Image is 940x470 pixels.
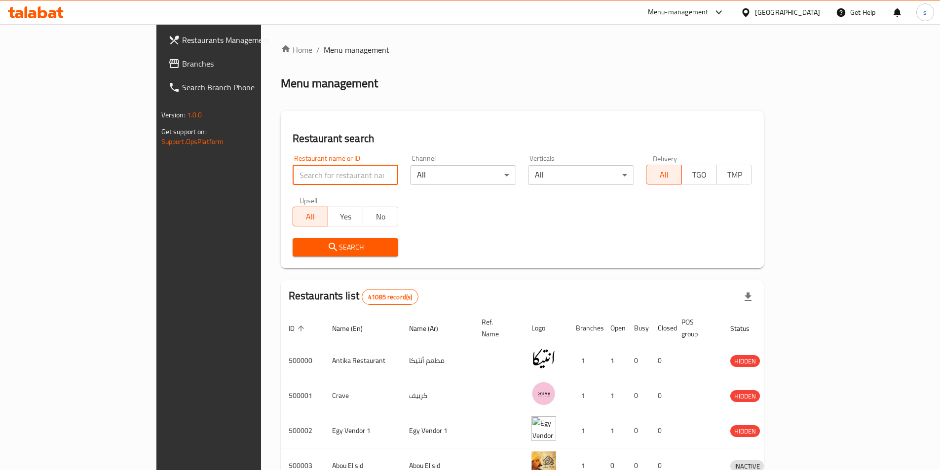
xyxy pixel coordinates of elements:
span: Ref. Name [482,316,512,340]
span: Branches [182,58,305,70]
span: Search [301,241,391,253]
th: Busy [626,313,650,343]
span: ID [289,323,307,334]
div: Export file [736,285,760,309]
h2: Menu management [281,75,378,91]
a: Search Branch Phone [160,75,313,99]
div: HIDDEN [730,355,760,367]
span: Get support on: [161,125,207,138]
img: Antika Restaurant [531,346,556,371]
td: كرييف [401,378,474,413]
td: Egy Vendor 1 [324,413,401,448]
button: Search [293,238,399,256]
th: Closed [650,313,674,343]
td: 0 [626,378,650,413]
div: Total records count [362,289,418,305]
div: HIDDEN [730,390,760,402]
h2: Restaurants list [289,289,419,305]
span: TMP [721,168,748,182]
div: All [528,165,634,185]
span: s [923,7,927,18]
label: Delivery [653,155,677,162]
span: TGO [686,168,713,182]
button: TMP [716,165,752,184]
input: Search for restaurant name or ID.. [293,165,399,185]
td: 0 [626,413,650,448]
span: 41085 record(s) [362,292,418,302]
button: Yes [328,207,363,226]
span: All [297,210,324,224]
span: HIDDEN [730,391,760,402]
td: 1 [602,378,626,413]
td: 0 [650,413,674,448]
div: Menu-management [648,6,709,18]
button: TGO [681,165,717,184]
button: No [363,207,398,226]
div: [GEOGRAPHIC_DATA] [755,7,820,18]
span: Status [730,323,762,334]
td: 1 [568,343,602,378]
img: Egy Vendor 1 [531,416,556,441]
span: All [650,168,677,182]
div: HIDDEN [730,425,760,437]
span: No [367,210,394,224]
td: 1 [602,343,626,378]
h2: Restaurant search [293,131,752,146]
th: Logo [524,313,568,343]
button: All [293,207,328,226]
td: Antika Restaurant [324,343,401,378]
th: Branches [568,313,602,343]
li: / [316,44,320,56]
span: Name (Ar) [409,323,451,334]
div: All [410,165,516,185]
td: 0 [650,378,674,413]
span: POS group [681,316,711,340]
td: 1 [568,413,602,448]
td: 0 [650,343,674,378]
span: Yes [332,210,359,224]
span: 1.0.0 [187,108,202,121]
a: Restaurants Management [160,28,313,52]
img: Crave [531,381,556,406]
span: Menu management [324,44,389,56]
td: 0 [626,343,650,378]
span: Restaurants Management [182,34,305,46]
nav: breadcrumb [281,44,764,56]
span: HIDDEN [730,356,760,367]
td: مطعم أنتيكا [401,343,474,378]
span: Version: [161,108,186,121]
span: Search Branch Phone [182,81,305,93]
td: Crave [324,378,401,413]
td: 1 [602,413,626,448]
th: Open [602,313,626,343]
a: Branches [160,52,313,75]
span: HIDDEN [730,426,760,437]
a: Support.OpsPlatform [161,135,224,148]
span: Name (En) [332,323,376,334]
button: All [646,165,681,184]
label: Upsell [300,197,318,204]
td: 1 [568,378,602,413]
td: Egy Vendor 1 [401,413,474,448]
